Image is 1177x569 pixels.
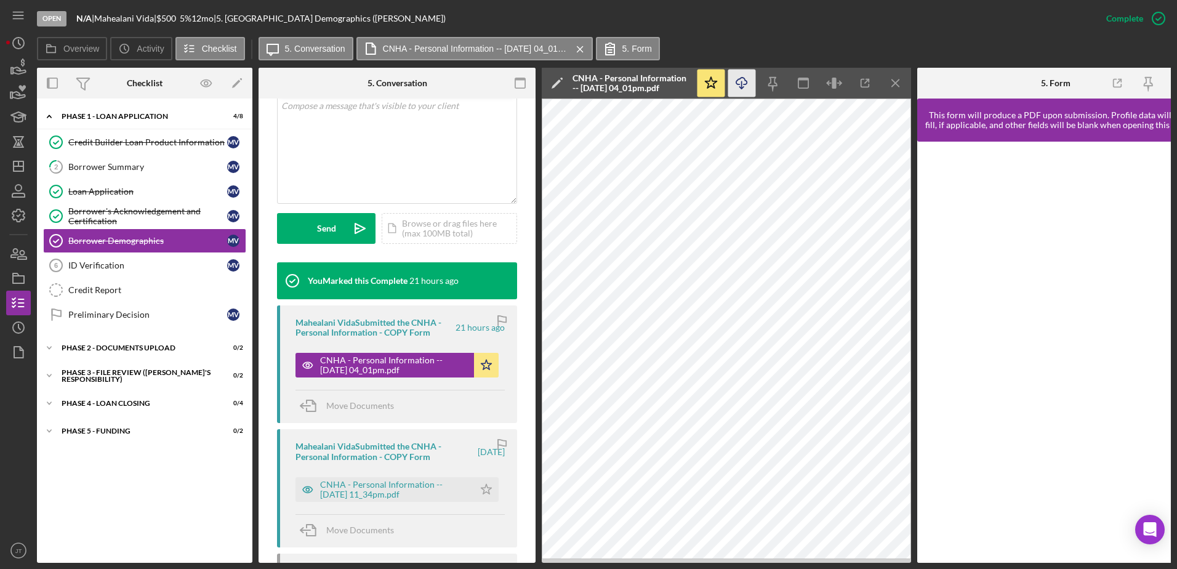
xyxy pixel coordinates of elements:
[43,155,246,179] a: 2Borrower SummaryMV
[295,318,454,337] div: Mahealani Vida Submitted the CNHA - Personal Information - COPY Form
[37,37,107,60] button: Overview
[68,310,227,320] div: Preliminary Decision
[54,163,58,171] tspan: 2
[62,427,212,435] div: Phase 5 - Funding
[54,262,58,269] tspan: 6
[320,480,468,499] div: CNHA - Personal Information -- [DATE] 11_34pm.pdf
[308,276,408,286] div: You Marked this Complete
[227,136,239,148] div: M V
[43,278,246,302] a: Credit Report
[356,37,593,60] button: CNHA - Personal Information -- [DATE] 04_01pm.pdf
[326,400,394,411] span: Move Documents
[295,353,499,377] button: CNHA - Personal Information -- [DATE] 04_01pm.pdf
[202,44,237,54] label: Checklist
[596,37,660,60] button: 5. Form
[62,113,212,120] div: Phase 1 - Loan Application
[62,400,212,407] div: PHASE 4 - LOAN CLOSING
[259,37,353,60] button: 5. Conversation
[227,210,239,222] div: M V
[1041,78,1071,88] div: 5. Form
[221,427,243,435] div: 0 / 2
[1106,6,1143,31] div: Complete
[368,78,427,88] div: 5. Conversation
[43,130,246,155] a: Credit Builder Loan Product InformationMV
[227,161,239,173] div: M V
[62,369,212,383] div: PHASE 3 - FILE REVIEW ([PERSON_NAME]'s Responsibility)
[221,372,243,379] div: 0 / 2
[317,213,336,244] div: Send
[43,253,246,278] a: 6ID VerificationMV
[456,323,505,333] time: 2025-09-16 20:01
[572,73,689,93] div: CNHA - Personal Information -- [DATE] 04_01pm.pdf
[37,11,66,26] div: Open
[137,44,164,54] label: Activity
[478,447,505,457] time: 2025-09-16 03:34
[68,162,227,172] div: Borrower Summary
[76,13,92,23] b: N/A
[63,44,99,54] label: Overview
[68,285,246,295] div: Credit Report
[43,302,246,327] a: Preliminary DecisionMV
[43,179,246,204] a: Loan ApplicationMV
[227,259,239,272] div: M V
[175,37,245,60] button: Checklist
[221,344,243,352] div: 0 / 2
[6,538,31,563] button: JT
[214,14,446,23] div: | 5. [GEOGRAPHIC_DATA] Demographics ([PERSON_NAME])
[62,344,212,352] div: Phase 2 - DOCUMENTS UPLOAD
[295,390,406,421] button: Move Documents
[68,236,227,246] div: Borrower Demographics
[295,442,476,461] div: Mahealani Vida Submitted the CNHA - Personal Information - COPY Form
[227,309,239,321] div: M V
[180,14,191,23] div: 5 %
[295,477,499,502] button: CNHA - Personal Information -- [DATE] 11_34pm.pdf
[110,37,172,60] button: Activity
[1135,515,1165,544] div: Open Intercom Messenger
[68,137,227,147] div: Credit Builder Loan Product Information
[326,525,394,535] span: Move Documents
[277,213,376,244] button: Send
[221,113,243,120] div: 4 / 8
[227,185,239,198] div: M V
[622,44,652,54] label: 5. Form
[15,547,22,554] text: JT
[285,44,345,54] label: 5. Conversation
[68,260,227,270] div: ID Verification
[68,187,227,196] div: Loan Application
[94,14,156,23] div: Mahealani Vida |
[221,400,243,407] div: 0 / 4
[156,13,176,23] span: $500
[68,206,227,226] div: Borrower's Acknowledgement and Certification
[409,276,459,286] time: 2025-09-16 20:17
[76,14,94,23] div: |
[295,515,406,546] button: Move Documents
[191,14,214,23] div: 12 mo
[127,78,163,88] div: Checklist
[1094,6,1171,31] button: Complete
[227,235,239,247] div: M V
[320,355,468,375] div: CNHA - Personal Information -- [DATE] 04_01pm.pdf
[43,228,246,253] a: Borrower DemographicsMV
[383,44,568,54] label: CNHA - Personal Information -- [DATE] 04_01pm.pdf
[43,204,246,228] a: Borrower's Acknowledgement and CertificationMV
